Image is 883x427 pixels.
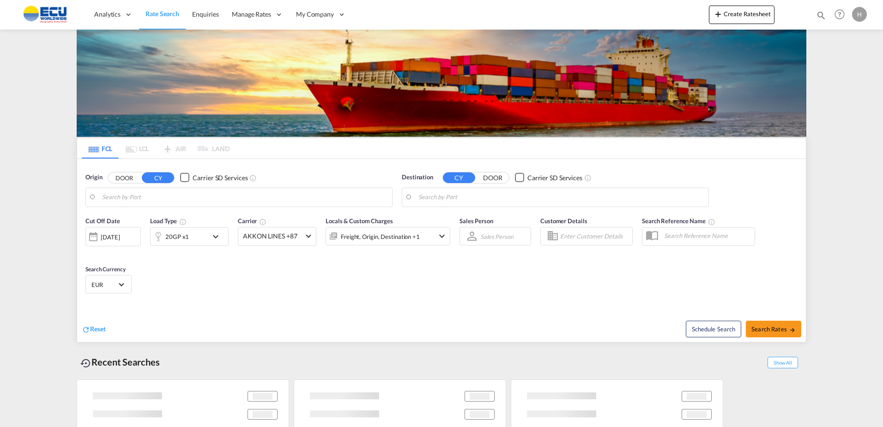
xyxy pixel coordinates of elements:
button: DOOR [108,172,140,183]
md-icon: icon-backup-restore [80,358,91,369]
button: icon-plus 400-fgCreate Ratesheet [709,6,774,24]
div: Carrier SD Services [527,173,582,183]
md-icon: Unchecked: Search for CY (Container Yard) services for all selected carriers.Checked : Search for... [249,174,257,182]
div: Freight Origin Destination Factory Stuffing [341,230,420,243]
span: Manage Rates [232,10,271,19]
span: Customer Details [540,217,587,225]
input: Search by Port [102,190,387,204]
button: Note: By default Schedule search will only considerorigin ports, destination ports and cut off da... [686,321,741,337]
span: Search Currency [85,266,126,273]
span: EUR [91,281,117,289]
md-select: Sales Person [479,230,514,243]
button: CY [142,172,174,183]
md-icon: icon-chevron-down [436,231,448,242]
md-icon: icon-arrow-right [789,327,796,333]
md-pagination-wrapper: Use the left and right arrow keys to navigate between tabs [82,138,230,159]
span: Sales Person [460,217,493,225]
md-icon: icon-plus 400-fg [713,8,724,19]
button: Search Ratesicon-arrow-right [746,321,801,337]
span: Cut Off Date [85,217,120,225]
span: Destination [402,173,433,182]
md-checkbox: Checkbox No Ink [180,173,248,183]
md-icon: icon-chevron-down [210,231,226,242]
img: LCL+%26+FCL+BACKGROUND.png [77,30,806,137]
md-icon: icon-refresh [82,325,90,334]
div: [DATE] [85,227,141,246]
span: My Company [296,10,334,19]
div: 20GP x1 [165,230,189,243]
md-icon: The selected Trucker/Carrierwill be displayed in the rate results If the rates are from another f... [259,218,266,226]
md-icon: icon-information-outline [179,218,187,226]
span: Show All [768,357,798,368]
div: icon-refreshReset [82,324,106,335]
md-icon: icon-magnify [816,10,826,20]
div: [DATE] [101,233,120,241]
md-icon: Your search will be saved by the below given name [708,218,715,226]
md-checkbox: Checkbox No Ink [515,173,582,183]
span: Origin [85,173,102,182]
button: DOOR [477,172,509,183]
span: Search Rates [751,325,796,333]
input: Enter Customer Details [560,229,629,243]
div: Origin DOOR CY Checkbox No InkUnchecked: Search for CY (Container Yard) services for all selected... [77,159,806,342]
div: H [852,7,867,22]
input: Search Reference Name [659,229,755,243]
div: Recent Searches [77,352,163,372]
span: Search Reference Name [642,217,715,225]
div: Freight Origin Destination Factory Stuffingicon-chevron-down [326,227,450,245]
span: Enquiries [192,10,219,18]
img: 6cccb1402a9411edb762cf9624ab9cda.png [14,4,76,25]
span: Analytics [94,10,121,19]
div: Carrier SD Services [193,173,248,183]
span: AKKON LINES +87 [243,232,303,241]
span: Help [832,6,847,22]
div: icon-magnify [816,10,826,24]
span: Carrier [238,217,266,225]
span: Locals & Custom Charges [326,217,393,225]
md-select: Select Currency: € EUREuro [91,278,127,291]
md-tab-item: FCL [82,138,119,159]
div: 20GP x1icon-chevron-down [150,227,229,246]
md-icon: Unchecked: Search for CY (Container Yard) services for all selected carriers.Checked : Search for... [584,174,592,182]
span: Load Type [150,217,187,225]
md-datepicker: Select [85,245,92,258]
div: Help [832,6,852,23]
span: Rate Search [145,10,179,18]
input: Search by Port [418,190,704,204]
button: CY [443,172,475,183]
span: Reset [90,325,106,333]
